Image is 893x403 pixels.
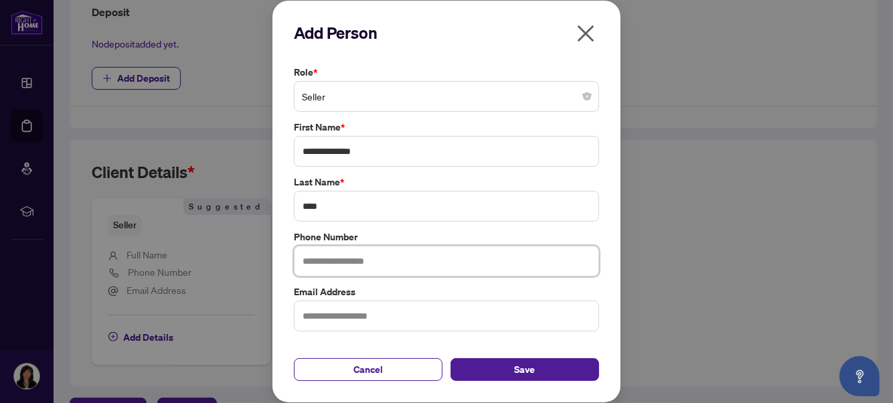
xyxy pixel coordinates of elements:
span: Save [515,359,536,380]
span: close-circle [583,92,591,100]
span: close [575,23,596,44]
h2: Add Person [294,22,599,44]
span: Cancel [353,359,383,380]
label: Last Name [294,175,599,189]
button: Save [451,358,599,381]
span: Seller [302,84,591,109]
button: Open asap [839,356,880,396]
label: Email Address [294,285,599,299]
button: Cancel [294,358,442,381]
label: Role [294,65,599,80]
label: Phone Number [294,230,599,244]
label: First Name [294,120,599,135]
